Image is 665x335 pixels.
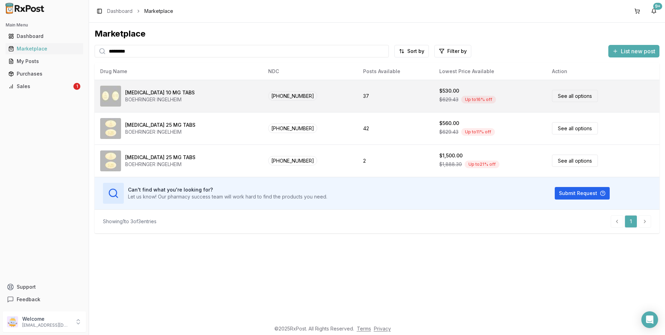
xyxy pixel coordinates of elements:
div: Showing 1 to 3 of 3 entries [103,218,157,225]
button: Support [3,281,86,293]
div: My Posts [8,58,80,65]
button: Filter by [434,45,471,57]
p: Welcome [22,315,71,322]
span: $629.43 [439,96,458,103]
div: 9+ [653,3,662,10]
h2: Main Menu [6,22,83,28]
img: Jardiance 10 MG TABS [100,86,121,107]
button: Purchases [3,68,86,79]
button: Sort by [394,45,429,57]
span: Marketplace [144,8,173,15]
div: Open Intercom Messenger [641,311,658,328]
div: BOEHRINGER INGELHEIM [125,128,195,135]
th: Posts Available [358,63,434,80]
div: Marketplace [95,28,659,39]
span: List new post [621,47,655,55]
th: Action [546,63,659,80]
td: 37 [358,80,434,112]
div: Up to 11 % off [461,128,495,136]
div: Up to 16 % off [461,96,496,103]
span: Filter by [447,48,467,55]
div: Marketplace [8,45,80,52]
a: Purchases [6,68,83,80]
div: [MEDICAL_DATA] 10 MG TABS [125,89,195,96]
td: 2 [358,145,434,177]
a: See all options [552,155,598,167]
img: RxPost Logo [3,3,47,14]
a: See all options [552,90,598,102]
nav: breadcrumb [107,8,173,15]
img: Jardiance 25 MG TABS [100,150,121,171]
td: 42 [358,112,434,145]
button: Submit Request [555,187,610,200]
a: List new post [608,48,659,55]
img: Jardiance 25 MG TABS [100,118,121,139]
a: See all options [552,122,598,134]
span: $1,888.30 [439,161,462,168]
div: $1,500.00 [439,152,463,159]
button: List new post [608,45,659,57]
th: NDC [263,63,358,80]
h3: Can't find what you're looking for? [128,186,327,193]
p: Let us know! Our pharmacy success team will work hard to find the products you need. [128,193,327,200]
div: Purchases [8,70,80,77]
div: [MEDICAL_DATA] 25 MG TABS [125,154,195,161]
a: Privacy [374,326,391,332]
button: Feedback [3,293,86,306]
div: BOEHRINGER INGELHEIM [125,96,195,103]
div: Up to 21 % off [465,161,499,168]
span: [PHONE_NUMBER] [268,156,317,165]
a: Sales1 [6,80,83,93]
span: $629.43 [439,128,458,135]
a: Dashboard [6,30,83,42]
a: My Posts [6,55,83,68]
span: [PHONE_NUMBER] [268,91,317,101]
a: Marketplace [6,42,83,55]
a: Terms [357,326,371,332]
th: Drug Name [95,63,263,80]
div: [MEDICAL_DATA] 25 MG TABS [125,122,195,128]
p: [EMAIL_ADDRESS][DOMAIN_NAME] [22,322,71,328]
button: Dashboard [3,31,86,42]
div: Dashboard [8,33,80,40]
span: [PHONE_NUMBER] [268,124,317,133]
button: My Posts [3,56,86,67]
a: 1 [625,215,637,228]
button: 9+ [648,6,659,17]
a: Dashboard [107,8,133,15]
span: Feedback [17,296,40,303]
div: $560.00 [439,120,459,127]
span: Sort by [407,48,424,55]
div: $530.00 [439,87,459,94]
img: User avatar [7,316,18,327]
th: Lowest Price Available [434,63,546,80]
button: Sales1 [3,81,86,92]
div: BOEHRINGER INGELHEIM [125,161,195,168]
nav: pagination [611,215,651,228]
div: 1 [73,83,80,90]
div: Sales [8,83,72,90]
button: Marketplace [3,43,86,54]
